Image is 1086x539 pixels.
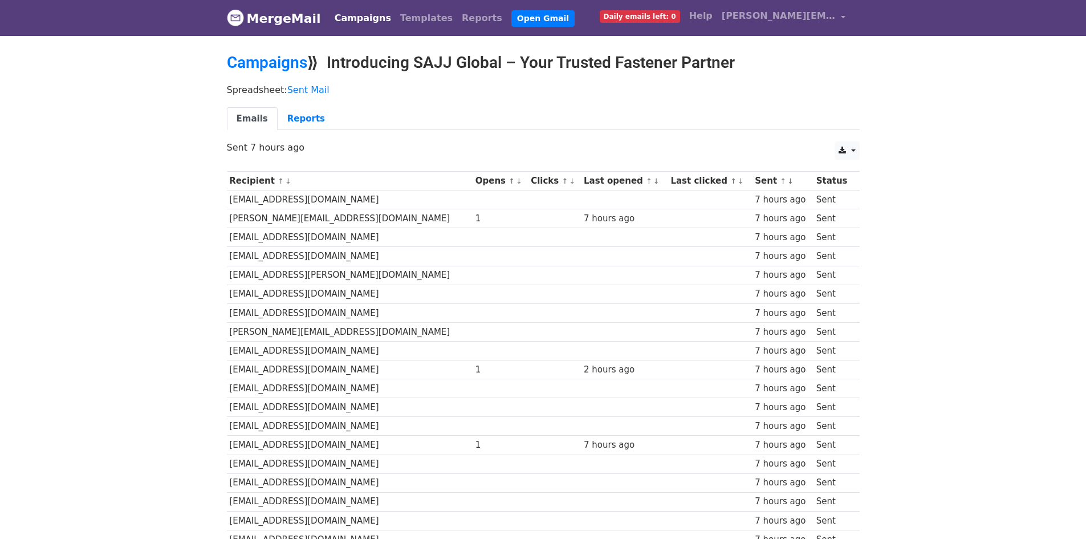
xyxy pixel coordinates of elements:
[227,228,473,247] td: [EMAIL_ADDRESS][DOMAIN_NAME]
[752,172,813,191] th: Sent
[227,172,473,191] th: Recipient
[787,177,794,185] a: ↓
[227,436,473,455] td: [EMAIL_ADDRESS][DOMAIN_NAME]
[814,228,853,247] td: Sent
[227,191,473,209] td: [EMAIL_ADDRESS][DOMAIN_NAME]
[528,172,581,191] th: Clicks
[814,379,853,398] td: Sent
[227,379,473,398] td: [EMAIL_ADDRESS][DOMAIN_NAME]
[227,492,473,511] td: [EMAIL_ADDRESS][DOMAIN_NAME]
[278,177,284,185] a: ↑
[755,363,811,376] div: 7 hours ago
[475,439,526,452] div: 1
[755,287,811,301] div: 7 hours ago
[755,382,811,395] div: 7 hours ago
[227,84,860,96] p: Spreadsheet:
[475,212,526,225] div: 1
[755,307,811,320] div: 7 hours ago
[722,9,836,23] span: [PERSON_NAME][EMAIL_ADDRESS][DOMAIN_NAME]
[730,177,737,185] a: ↑
[755,345,811,358] div: 7 hours ago
[814,303,853,322] td: Sent
[668,172,753,191] th: Last clicked
[473,172,528,191] th: Opens
[755,401,811,414] div: 7 hours ago
[814,492,853,511] td: Sent
[814,266,853,285] td: Sent
[584,212,665,225] div: 7 hours ago
[595,5,685,27] a: Daily emails left: 0
[227,107,278,131] a: Emails
[285,177,291,185] a: ↓
[227,417,473,436] td: [EMAIL_ADDRESS][DOMAIN_NAME]
[511,10,575,27] a: Open Gmail
[227,285,473,303] td: [EMAIL_ADDRESS][DOMAIN_NAME]
[475,363,526,376] div: 1
[755,457,811,471] div: 7 hours ago
[278,107,335,131] a: Reports
[814,191,853,209] td: Sent
[755,326,811,339] div: 7 hours ago
[287,84,330,95] a: Sent Mail
[780,177,786,185] a: ↑
[755,212,811,225] div: 7 hours ago
[814,322,853,341] td: Sent
[755,231,811,244] div: 7 hours ago
[814,247,853,266] td: Sent
[227,455,473,473] td: [EMAIL_ADDRESS][DOMAIN_NAME]
[227,322,473,341] td: [PERSON_NAME][EMAIL_ADDRESS][DOMAIN_NAME]
[562,177,568,185] a: ↑
[755,269,811,282] div: 7 hours ago
[814,398,853,417] td: Sent
[227,141,860,153] p: Sent 7 hours ago
[227,209,473,228] td: [PERSON_NAME][EMAIL_ADDRESS][DOMAIN_NAME]
[814,285,853,303] td: Sent
[509,177,515,185] a: ↑
[227,303,473,322] td: [EMAIL_ADDRESS][DOMAIN_NAME]
[755,476,811,489] div: 7 hours ago
[717,5,851,31] a: [PERSON_NAME][EMAIL_ADDRESS][DOMAIN_NAME]
[814,360,853,379] td: Sent
[755,439,811,452] div: 7 hours ago
[814,209,853,228] td: Sent
[814,341,853,360] td: Sent
[755,514,811,528] div: 7 hours ago
[227,9,244,26] img: MergeMail logo
[227,266,473,285] td: [EMAIL_ADDRESS][PERSON_NAME][DOMAIN_NAME]
[227,6,321,30] a: MergeMail
[646,177,652,185] a: ↑
[581,172,668,191] th: Last opened
[755,193,811,206] div: 7 hours ago
[755,420,811,433] div: 7 hours ago
[755,250,811,263] div: 7 hours ago
[814,455,853,473] td: Sent
[227,473,473,492] td: [EMAIL_ADDRESS][DOMAIN_NAME]
[227,398,473,417] td: [EMAIL_ADDRESS][DOMAIN_NAME]
[814,417,853,436] td: Sent
[755,495,811,508] div: 7 hours ago
[227,247,473,266] td: [EMAIL_ADDRESS][DOMAIN_NAME]
[584,363,665,376] div: 2 hours ago
[396,7,457,30] a: Templates
[227,53,307,72] a: Campaigns
[227,53,860,72] h2: ⟫ Introducing SAJJ Global – Your Trusted Fastener Partner
[227,360,473,379] td: [EMAIL_ADDRESS][DOMAIN_NAME]
[814,511,853,530] td: Sent
[685,5,717,27] a: Help
[457,7,507,30] a: Reports
[516,177,522,185] a: ↓
[569,177,575,185] a: ↓
[814,172,853,191] th: Status
[814,473,853,492] td: Sent
[653,177,660,185] a: ↓
[738,177,744,185] a: ↓
[600,10,680,23] span: Daily emails left: 0
[227,511,473,530] td: [EMAIL_ADDRESS][DOMAIN_NAME]
[330,7,396,30] a: Campaigns
[584,439,665,452] div: 7 hours ago
[814,436,853,455] td: Sent
[227,341,473,360] td: [EMAIL_ADDRESS][DOMAIN_NAME]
